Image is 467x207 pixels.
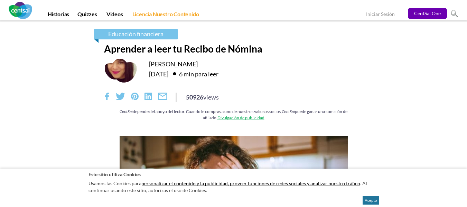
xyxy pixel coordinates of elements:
button: Acepto [363,196,379,205]
a: Educación financiera [94,29,178,39]
a: Divulgación de publicidad [217,115,264,120]
h1: Aprender a leer tu Recibo de Nómina [104,43,363,55]
div: depende del apoyo del lector. Cuando le compras a uno de nuestros valiosos socios, puede ganar un... [104,109,363,121]
span: views [203,93,219,101]
div: 50926 [186,93,219,102]
a: Licencia Nuestro Contenido [128,11,203,20]
a: [PERSON_NAME] [149,60,198,68]
em: CentSai [120,109,133,114]
h2: Este sitio utiliza Cookies [88,171,379,178]
div: 6 min para leer [169,68,218,79]
a: Historias [44,11,73,20]
img: CentSai [9,2,32,19]
time: [DATE] [149,70,168,78]
em: CentSai [282,109,295,114]
a: CentSai One [408,8,447,19]
a: Videos [102,11,127,20]
a: Iniciar Sesión [366,11,395,18]
p: Usamos las Cookies para . Al continuar usando este sitio, autorizas el uso de Cookies. [88,178,379,195]
a: Quizzes [73,11,101,20]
